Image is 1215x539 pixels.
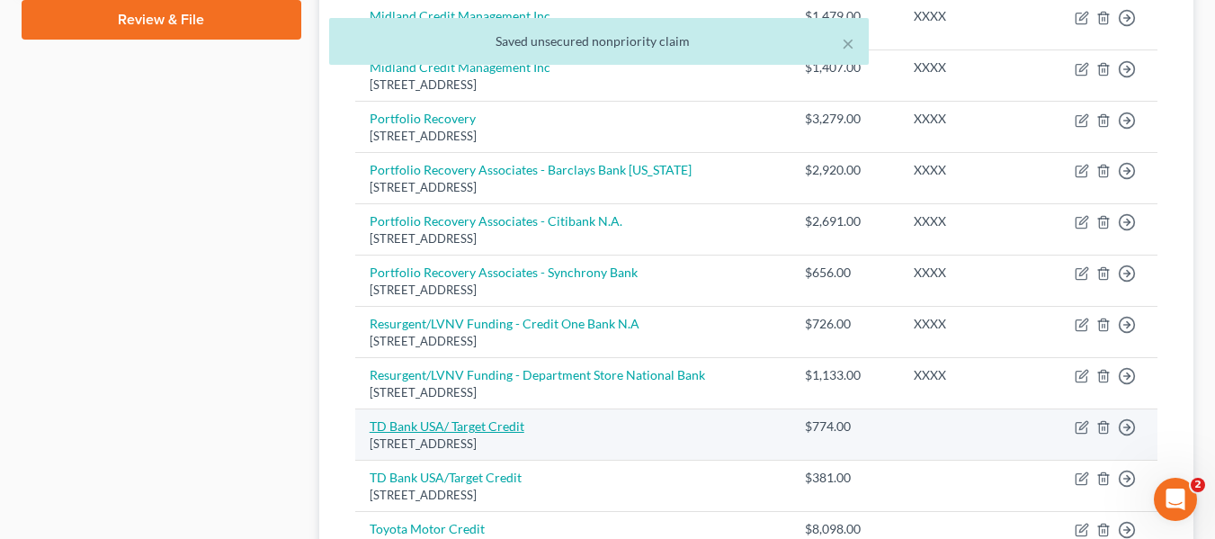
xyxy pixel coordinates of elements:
[914,212,1027,230] div: XXXX
[370,8,550,23] a: Midland Credit Management Inc
[805,520,886,538] div: $8,098.00
[370,76,776,94] div: [STREET_ADDRESS]
[344,32,854,50] div: Saved unsecured nonpriority claim
[914,7,1027,25] div: XXXX
[914,315,1027,333] div: XXXX
[370,436,776,453] div: [STREET_ADDRESS]
[370,470,522,485] a: TD Bank USA/Target Credit
[370,265,638,280] a: Portfolio Recovery Associates - Synchrony Bank
[1191,478,1205,492] span: 2
[805,7,886,25] div: $1,479.00
[914,161,1027,179] div: XXXX
[370,230,776,247] div: [STREET_ADDRESS]
[370,282,776,299] div: [STREET_ADDRESS]
[370,128,776,145] div: [STREET_ADDRESS]
[370,384,776,401] div: [STREET_ADDRESS]
[805,264,886,282] div: $656.00
[805,418,886,436] div: $774.00
[805,110,886,128] div: $3,279.00
[370,162,692,177] a: Portfolio Recovery Associates - Barclays Bank [US_STATE]
[805,212,886,230] div: $2,691.00
[842,32,854,54] button: ×
[1154,478,1197,521] iframe: Intercom live chat
[805,161,886,179] div: $2,920.00
[805,315,886,333] div: $726.00
[914,110,1027,128] div: XXXX
[370,487,776,504] div: [STREET_ADDRESS]
[914,264,1027,282] div: XXXX
[370,418,524,434] a: TD Bank USA/ Target Credit
[370,521,485,536] a: Toyota Motor Credit
[805,366,886,384] div: $1,133.00
[370,367,705,382] a: Resurgent/LVNV Funding - Department Store National Bank
[370,316,639,331] a: Resurgent/LVNV Funding - Credit One Bank N.A
[370,213,622,229] a: Portfolio Recovery Associates - Citibank N.A.
[914,366,1027,384] div: XXXX
[370,111,476,126] a: Portfolio Recovery
[370,179,776,196] div: [STREET_ADDRESS]
[805,469,886,487] div: $381.00
[370,333,776,350] div: [STREET_ADDRESS]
